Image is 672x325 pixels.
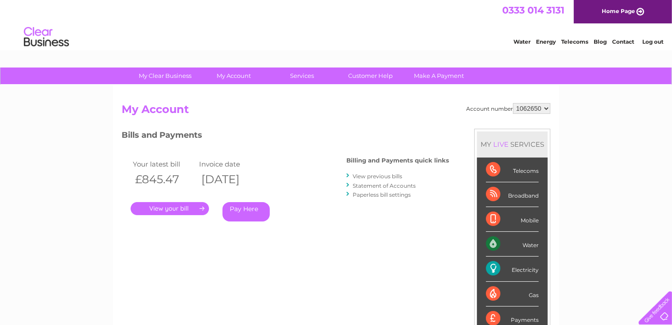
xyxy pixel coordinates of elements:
[477,131,548,157] div: MY SERVICES
[128,68,203,84] a: My Clear Business
[594,38,607,45] a: Blog
[265,68,340,84] a: Services
[197,158,264,170] td: Invoice date
[486,182,539,207] div: Broadband
[486,232,539,257] div: Water
[486,158,539,182] div: Telecoms
[513,38,531,45] a: Water
[486,282,539,307] div: Gas
[612,38,634,45] a: Contact
[353,191,411,198] a: Paperless bill settings
[222,202,270,221] a: Pay Here
[122,129,449,144] h3: Bills and Payments
[124,5,549,44] div: Clear Business is a trading name of Verastar Limited (registered in [GEOGRAPHIC_DATA] No. 3667643...
[122,103,550,120] h2: My Account
[536,38,556,45] a: Energy
[23,23,69,51] img: logo.png
[353,173,402,180] a: View previous bills
[131,170,197,189] th: £845.47
[402,68,477,84] a: Make A Payment
[334,68,408,84] a: Customer Help
[353,182,416,189] a: Statement of Accounts
[502,5,564,16] a: 0333 014 3131
[561,38,588,45] a: Telecoms
[486,257,539,281] div: Electricity
[491,140,510,149] div: LIVE
[197,68,271,84] a: My Account
[131,158,197,170] td: Your latest bill
[197,170,264,189] th: [DATE]
[346,157,449,164] h4: Billing and Payments quick links
[642,38,663,45] a: Log out
[131,202,209,215] a: .
[486,207,539,232] div: Mobile
[466,103,550,114] div: Account number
